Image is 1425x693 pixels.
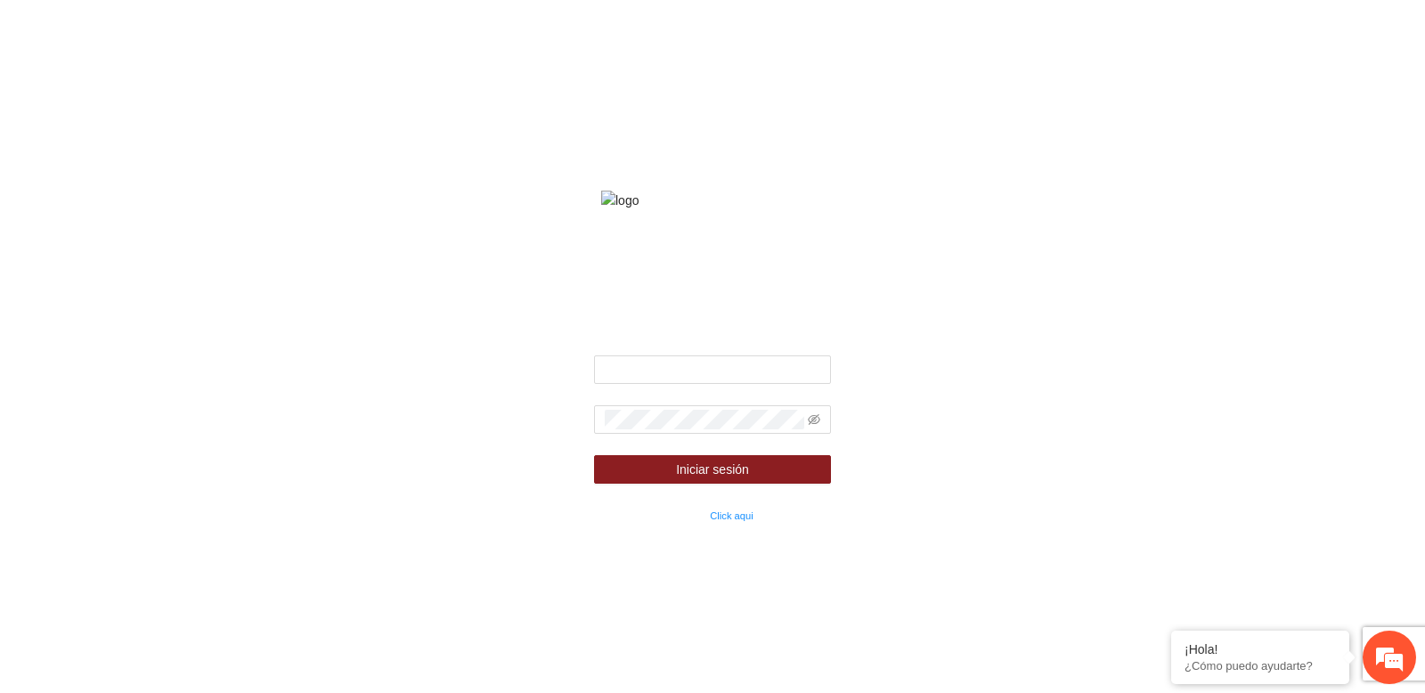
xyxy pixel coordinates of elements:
[679,326,745,340] strong: Bienvenido
[569,235,855,308] strong: Fondo de financiamiento de proyectos para la prevención y fortalecimiento de instituciones de seg...
[594,510,753,521] small: ¿Olvidaste tu contraseña?
[594,455,832,484] button: Iniciar sesión
[676,460,749,479] span: Iniciar sesión
[1185,659,1336,673] p: ¿Cómo puedo ayudarte?
[1185,642,1336,656] div: ¡Hola!
[601,191,824,210] img: logo
[710,510,753,521] a: Click aqui
[808,413,820,426] span: eye-invisible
